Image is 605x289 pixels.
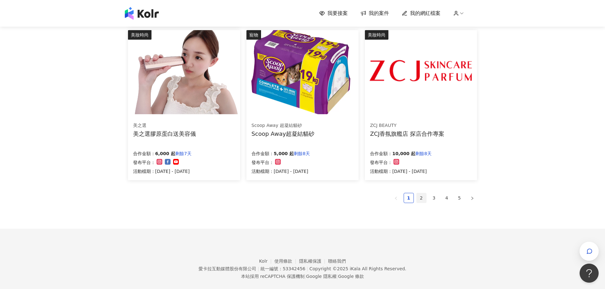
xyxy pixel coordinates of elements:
li: 5 [454,193,465,203]
li: Previous Page [391,193,401,203]
div: Scoop Away 超凝結貓砂 [252,122,314,129]
li: 2 [416,193,427,203]
div: ZCJ BEAUTY [370,122,444,129]
a: 2 [417,193,426,203]
span: | [306,266,308,271]
div: 美之選膠原蛋白送美容儀 [133,130,196,138]
span: | [337,274,338,279]
p: 發布平台： [133,159,155,166]
p: 10,000 起 [392,150,415,157]
a: 隱私權保護 [299,259,328,264]
span: 本站採用 reCAPTCHA 保護機制 [241,273,364,280]
a: Google 隱私權 [306,274,337,279]
p: 合作金額： [252,150,274,157]
img: 美之選膠原蛋白送RF美容儀 [128,30,240,114]
div: ZCJ香氛旗艦店 探店合作專案 [370,130,444,138]
span: | [305,274,306,279]
p: 活動檔期：[DATE] - [DATE] [133,167,192,175]
div: Copyright © 2025 All Rights Reserved. [309,266,406,271]
p: 5,000 起 [274,150,294,157]
img: ZCJ香氛旗艦店 探店 [365,30,477,114]
iframe: Help Scout Beacon - Open [580,264,599,283]
div: 美妝時尚 [128,30,151,40]
a: 5 [455,193,464,203]
a: 我的網紅檔案 [402,10,440,17]
p: 剩餘8天 [415,150,432,157]
a: 我要接案 [319,10,348,17]
img: Scoop Away超凝結貓砂 [246,30,358,114]
a: 1 [404,193,413,203]
p: 合作金額： [370,150,392,157]
a: Kolr [259,259,274,264]
a: 3 [429,193,439,203]
span: 我要接案 [327,10,348,17]
a: Google 條款 [338,274,364,279]
span: 我的網紅檔案 [410,10,440,17]
p: 活動檔期：[DATE] - [DATE] [252,167,310,175]
a: 使用條款 [274,259,299,264]
p: 合作金額： [133,150,155,157]
div: 美之選 [133,122,196,129]
a: iKala [350,266,360,271]
p: 活動檔期：[DATE] - [DATE] [370,167,432,175]
span: left [394,196,398,200]
a: 4 [442,193,452,203]
div: Scoop Away超凝結貓砂 [252,130,314,138]
a: 我的案件 [360,10,389,17]
div: 寵物 [246,30,261,40]
a: 聯絡我們 [328,259,346,264]
div: 美妝時尚 [365,30,388,40]
p: 6,000 起 [155,150,175,157]
p: 剩餘7天 [175,150,192,157]
span: right [470,196,474,200]
p: 發布平台： [370,159,392,166]
button: left [391,193,401,203]
span: | [258,266,259,271]
p: 發布平台： [252,159,274,166]
div: 愛卡拉互動媒體股份有限公司 [198,266,256,271]
img: logo [125,7,159,20]
span: 我的案件 [369,10,389,17]
div: 統一編號：53342456 [260,266,305,271]
button: right [467,193,477,203]
li: Next Page [467,193,477,203]
li: 3 [429,193,439,203]
p: 剩餘8天 [294,150,310,157]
